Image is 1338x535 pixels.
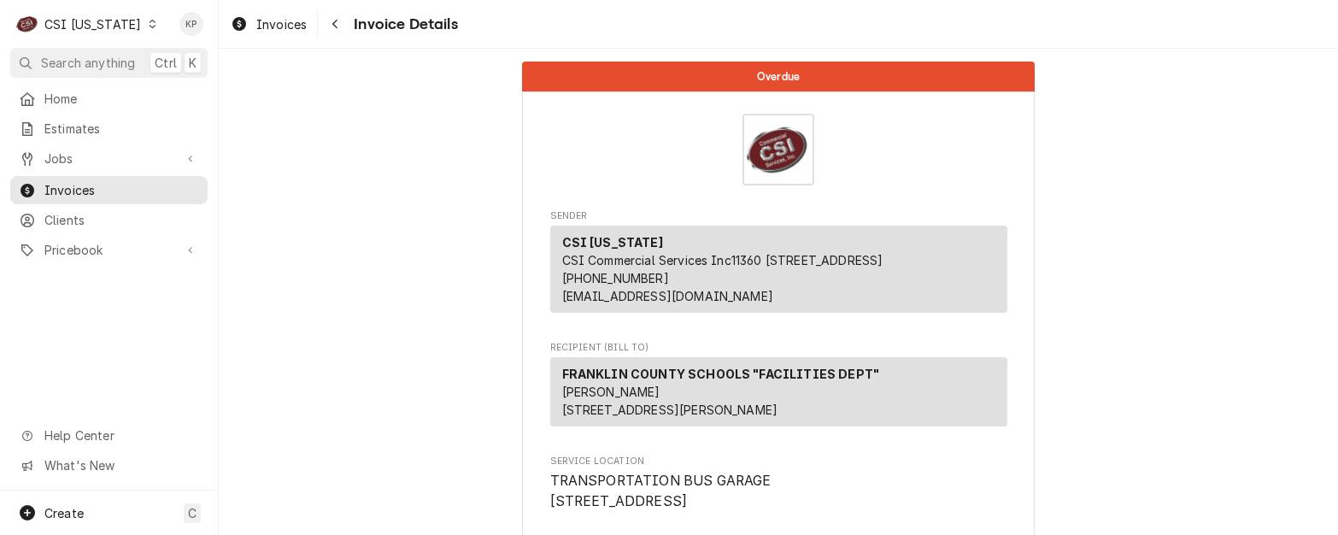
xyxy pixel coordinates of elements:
[179,12,203,36] div: KP
[550,473,772,509] span: TRANSPORTATION BUS GARAGE [STREET_ADDRESS]
[44,181,199,199] span: Invoices
[155,54,177,72] span: Ctrl
[550,226,1007,313] div: Sender
[189,54,197,72] span: K
[550,471,1007,511] span: Service Location
[10,206,208,234] a: Clients
[562,253,883,267] span: CSI Commercial Services Inc11360 [STREET_ADDRESS]
[179,12,203,36] div: Kym Parson's Avatar
[550,357,1007,433] div: Recipient (Bill To)
[10,115,208,143] a: Estimates
[349,13,457,36] span: Invoice Details
[44,120,199,138] span: Estimates
[44,456,197,474] span: What's New
[44,506,84,520] span: Create
[10,176,208,204] a: Invoices
[321,10,349,38] button: Navigate back
[10,144,208,173] a: Go to Jobs
[41,54,135,72] span: Search anything
[15,12,39,36] div: CSI Kentucky's Avatar
[522,62,1035,91] div: Status
[562,367,880,381] strong: FRANKLIN COUNTY SCHOOLS "FACILITIES DEPT"
[188,504,197,522] span: C
[550,341,1007,434] div: Invoice Recipient
[44,15,141,33] div: CSI [US_STATE]
[742,114,814,185] img: Logo
[15,12,39,36] div: C
[550,341,1007,355] span: Recipient (Bill To)
[44,90,199,108] span: Home
[550,209,1007,320] div: Invoice Sender
[562,385,778,417] span: [PERSON_NAME] [STREET_ADDRESS][PERSON_NAME]
[10,421,208,450] a: Go to Help Center
[44,426,197,444] span: Help Center
[10,236,208,264] a: Go to Pricebook
[757,71,800,82] span: Overdue
[256,15,307,33] span: Invoices
[10,85,208,113] a: Home
[44,241,173,259] span: Pricebook
[10,451,208,479] a: Go to What's New
[44,211,199,229] span: Clients
[562,235,663,250] strong: CSI [US_STATE]
[224,10,314,38] a: Invoices
[550,209,1007,223] span: Sender
[562,271,669,285] a: [PHONE_NUMBER]
[562,289,773,303] a: [EMAIL_ADDRESS][DOMAIN_NAME]
[550,455,1007,512] div: Service Location
[550,226,1007,320] div: Sender
[44,150,173,168] span: Jobs
[10,48,208,78] button: Search anythingCtrlK
[550,455,1007,468] span: Service Location
[550,357,1007,426] div: Recipient (Bill To)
